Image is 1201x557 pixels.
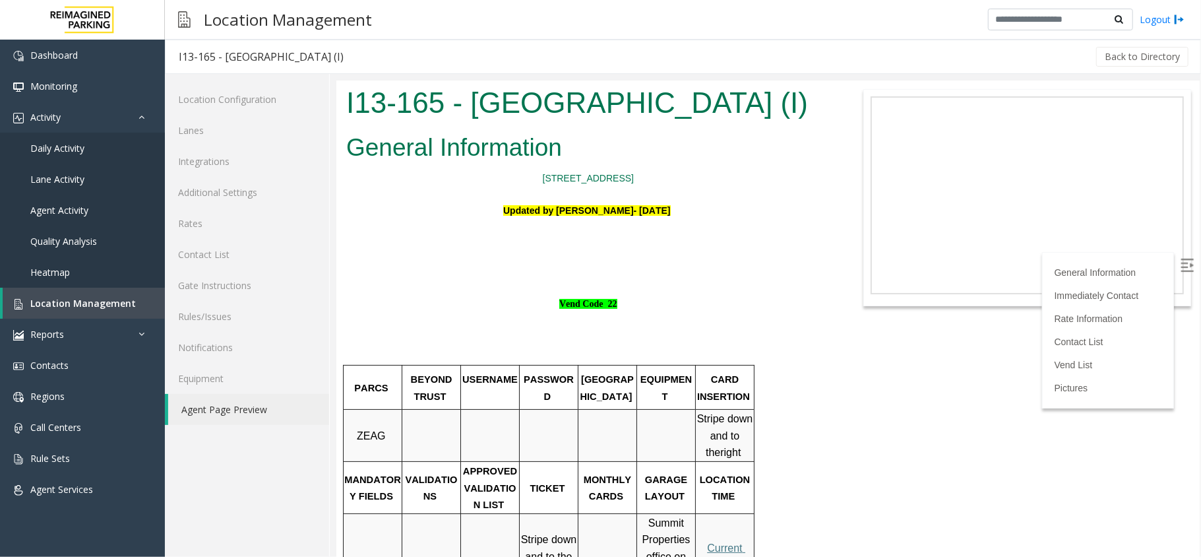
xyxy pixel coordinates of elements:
[18,302,51,313] span: PARCS
[168,394,329,425] a: Agent Page Preview
[13,392,24,403] img: 'icon'
[223,218,281,228] b: Vend Code 22
[30,111,61,123] span: Activity
[30,235,97,247] span: Quality Analysis
[30,142,84,154] span: Daily Activity
[1096,47,1188,67] button: Back to Directory
[13,330,24,341] img: 'icon'
[13,423,24,434] img: 'icon'
[13,51,24,61] img: 'icon'
[13,299,24,310] img: 'icon'
[13,454,24,465] img: 'icon'
[185,453,243,498] span: Stripe down and to the right
[304,294,355,321] span: EQUIPMENT
[30,173,84,185] span: Lane Activity
[165,146,329,177] a: Integrations
[165,239,329,270] a: Contact List
[30,80,77,92] span: Monitoring
[8,394,64,422] span: MANDATORY FIELDS
[30,49,78,61] span: Dashboard
[309,394,354,422] span: GARAGE LAYOUT
[718,210,803,220] a: Immediately Contact
[1174,13,1185,26] img: logout
[165,301,329,332] a: Rules/Issues
[13,82,24,92] img: 'icon'
[10,2,494,43] h1: I13-165 - [GEOGRAPHIC_DATA] (I)
[30,390,65,403] span: Regions
[30,328,64,341] span: Reports
[3,288,165,319] a: Location Management
[75,294,119,321] span: BEYOND TRUST
[194,403,229,413] span: TICKET
[718,302,752,313] a: Pictures
[178,3,191,36] img: pageIcon
[69,394,121,422] span: VALIDATIONS
[165,115,329,146] a: Lanes
[306,437,357,515] span: Summit Properties office on the 6th floor
[371,462,409,490] a: Current Time
[197,3,379,36] h3: Location Management
[1140,13,1185,26] a: Logout
[243,294,297,321] span: [GEOGRAPHIC_DATA]
[30,421,81,434] span: Call Centers
[165,363,329,394] a: Equipment
[30,266,70,278] span: Heatmap
[30,452,70,465] span: Rule Sets
[361,294,414,321] span: CARD INSERTION
[718,279,756,290] a: Vend List
[30,297,136,310] span: Location Management
[206,92,297,103] a: [STREET_ADDRESS]
[167,125,334,135] span: Updated by [PERSON_NAME]- [DATE]
[10,50,494,84] h2: General Information
[187,294,237,321] span: PASSWORD
[247,394,298,422] span: MONTHLY CARDS
[20,350,49,361] span: ZEAG
[718,256,767,267] a: Contact List
[718,187,800,197] a: General Information
[30,204,88,216] span: Agent Activity
[30,483,93,496] span: Agent Services
[165,177,329,208] a: Additional Settings
[13,361,24,372] img: 'icon'
[126,294,181,304] span: USERNAME
[127,385,183,430] span: APPROVED VALIDATION LIST
[30,359,69,372] span: Contacts
[384,366,404,377] span: right
[165,208,329,239] a: Rates
[13,113,24,123] img: 'icon'
[165,84,329,115] a: Location Configuration
[363,394,417,422] span: LOCATION TIME
[718,233,787,244] a: Rate Information
[13,485,24,496] img: 'icon'
[165,270,329,301] a: Gate Instructions
[179,48,344,65] div: I13-165 - [GEOGRAPHIC_DATA] (I)
[361,333,419,377] span: Stripe down and to the
[844,178,857,191] img: Open/Close Sidebar Menu
[165,332,329,363] a: Notifications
